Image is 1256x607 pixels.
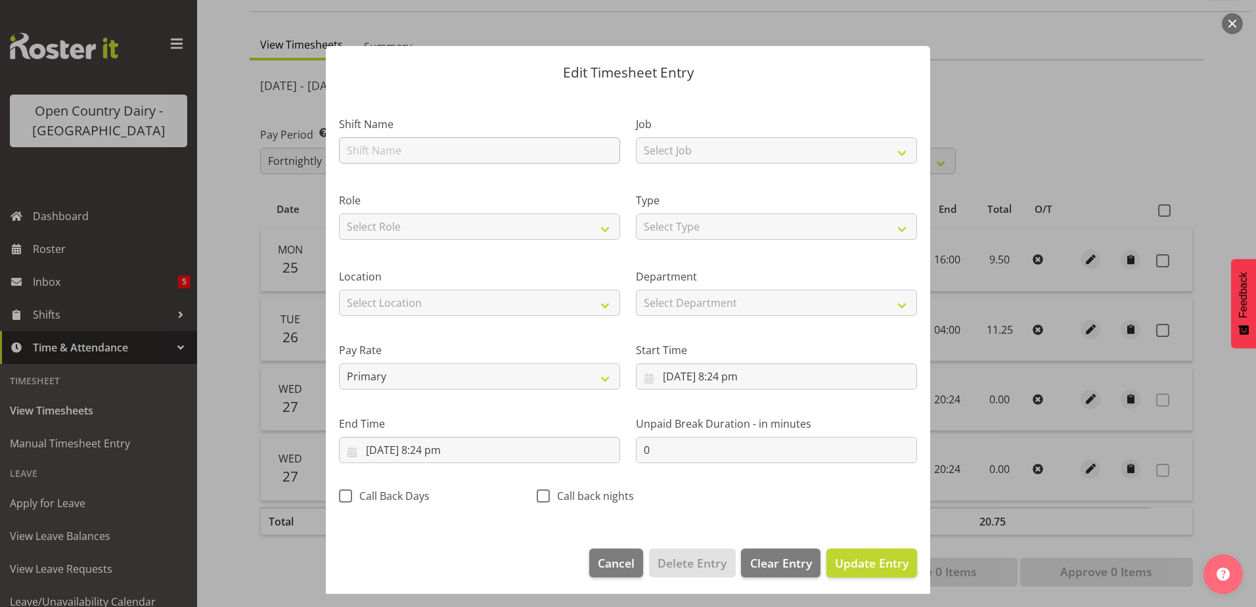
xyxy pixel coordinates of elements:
[636,437,917,463] input: Unpaid Break Duration
[339,137,620,164] input: Shift Name
[741,549,820,577] button: Clear Entry
[636,269,917,284] label: Department
[339,437,620,463] input: Click to select...
[339,269,620,284] label: Location
[598,554,635,572] span: Cancel
[636,192,917,208] label: Type
[339,342,620,358] label: Pay Rate
[550,489,634,503] span: Call back nights
[658,554,727,572] span: Delete Entry
[1238,272,1249,318] span: Feedback
[636,116,917,132] label: Job
[636,416,917,432] label: Unpaid Break Duration - in minutes
[636,342,917,358] label: Start Time
[1231,259,1256,348] button: Feedback - Show survey
[339,416,620,432] label: End Time
[589,549,643,577] button: Cancel
[352,489,430,503] span: Call Back Days
[750,554,812,572] span: Clear Entry
[339,192,620,208] label: Role
[636,363,917,390] input: Click to select...
[339,116,620,132] label: Shift Name
[649,549,735,577] button: Delete Entry
[826,549,917,577] button: Update Entry
[339,66,917,79] p: Edit Timesheet Entry
[835,555,908,571] span: Update Entry
[1217,568,1230,581] img: help-xxl-2.png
